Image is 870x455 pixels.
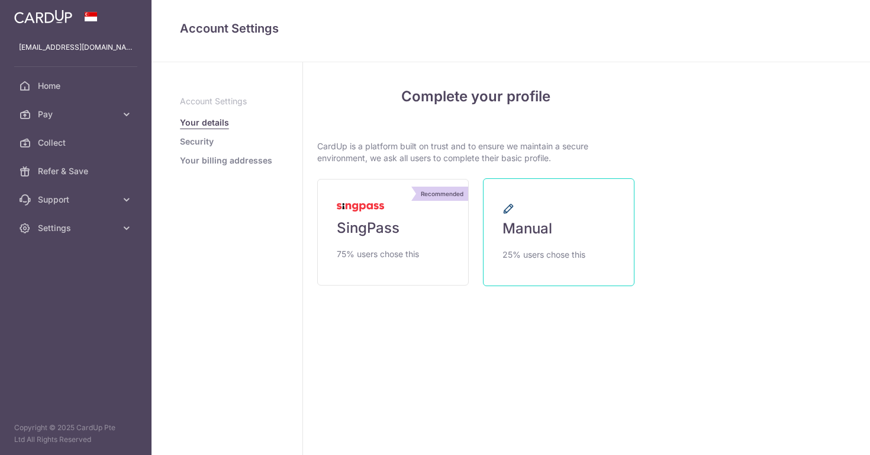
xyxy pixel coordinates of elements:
[317,140,634,164] p: CardUp is a platform built on trust and to ensure we maintain a secure environment, we ask all us...
[38,137,116,149] span: Collect
[337,203,384,212] img: MyInfoLogo
[180,95,274,107] p: Account Settings
[38,194,116,206] span: Support
[416,187,468,201] div: Recommended
[38,222,116,234] span: Settings
[180,19,842,38] h4: Account Settings
[337,247,419,261] span: 75% users chose this
[180,136,214,148] a: Security
[502,219,552,238] span: Manual
[19,41,133,53] p: [EMAIL_ADDRESS][DOMAIN_NAME]
[502,248,585,262] span: 25% users chose this
[483,178,634,286] a: Manual 25% users chose this
[180,117,229,129] a: Your details
[14,9,72,24] img: CardUp
[317,86,634,107] h4: Complete your profile
[38,80,116,92] span: Home
[38,108,116,120] span: Pay
[317,179,469,286] a: Recommended SingPass 75% users chose this
[180,155,272,166] a: Your billing addresses
[337,219,399,238] span: SingPass
[38,165,116,177] span: Refer & Save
